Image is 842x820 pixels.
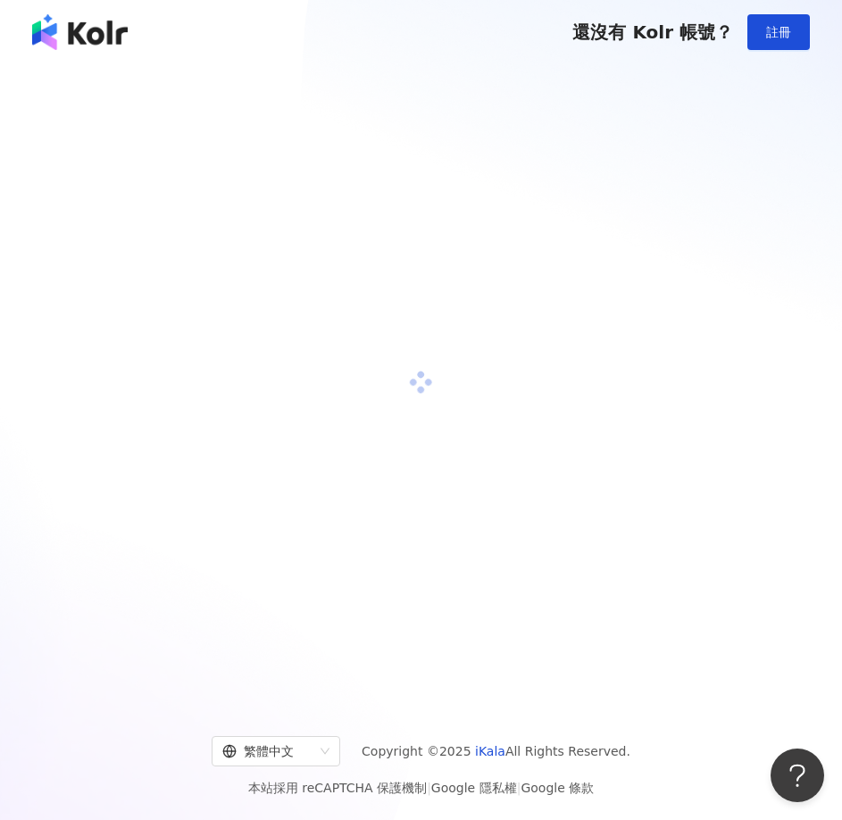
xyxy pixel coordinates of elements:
[362,741,630,762] span: Copyright © 2025 All Rights Reserved.
[431,781,517,795] a: Google 隱私權
[521,781,594,795] a: Google 條款
[766,25,791,39] span: 註冊
[771,749,824,802] iframe: Help Scout Beacon - Open
[747,14,810,50] button: 註冊
[572,21,733,43] span: 還沒有 Kolr 帳號？
[427,781,431,795] span: |
[517,781,521,795] span: |
[222,737,313,766] div: 繁體中文
[475,744,505,758] a: iKala
[248,777,594,799] span: 本站採用 reCAPTCHA 保護機制
[32,14,128,50] img: logo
